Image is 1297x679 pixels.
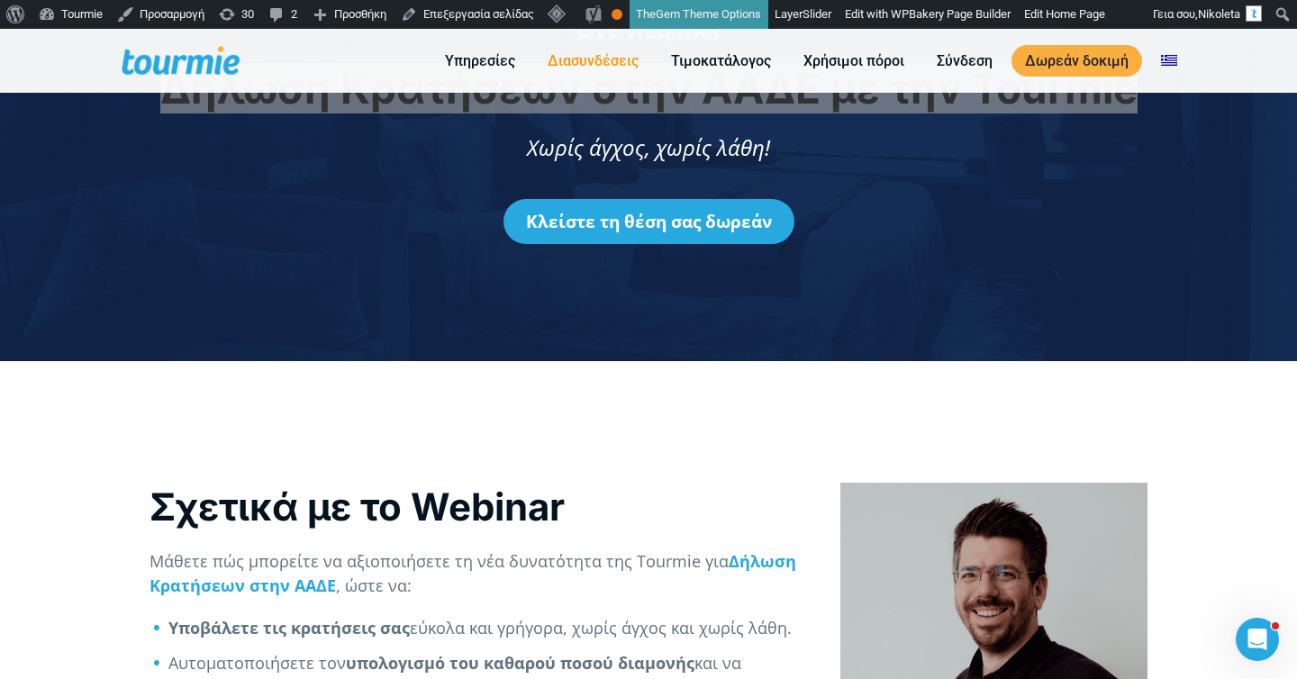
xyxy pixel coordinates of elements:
a: Τιμοκατάλογος [658,50,785,72]
strong: Υποβάλετε τις κρατήσεις σας [168,617,410,638]
a: Κλείστε τη θέση σας δωρεάν [503,199,794,244]
li: εύκολα και γρήγορα, χωρίς άγχος και χωρίς λάθη. [169,616,803,640]
span: Χωρίς άγχος, χωρίς λάθη! [527,132,770,162]
span: Nikoleta [1198,7,1240,21]
strong: υπολογισμό του καθαρού ποσού [346,652,613,674]
p: Μάθετε πώς μπορείτε να αξιοποιήσετε τη νέα δυνατότητα της Tourmie για , ώστε να: [150,549,803,598]
a: Διασυνδέσεις [534,50,652,72]
a: Σύνδεση [923,50,1006,72]
a: Χρήσιμοι πόροι [790,50,918,72]
span: Αριθμός καταλυμάτων [370,146,534,167]
strong: διαμονής [618,652,694,674]
iframe: Intercom live chat [1236,618,1279,661]
div: OK [612,9,622,20]
div: Σχετικά με το Webinar [150,483,803,531]
a: Υπηρεσίες [431,50,529,72]
a: Δήλωση Κρατήσεων στην ΑΑΔΕ [150,550,796,596]
a: Δωρεάν δοκιμή [1011,45,1142,77]
span: Τηλέφωνο [370,72,445,93]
